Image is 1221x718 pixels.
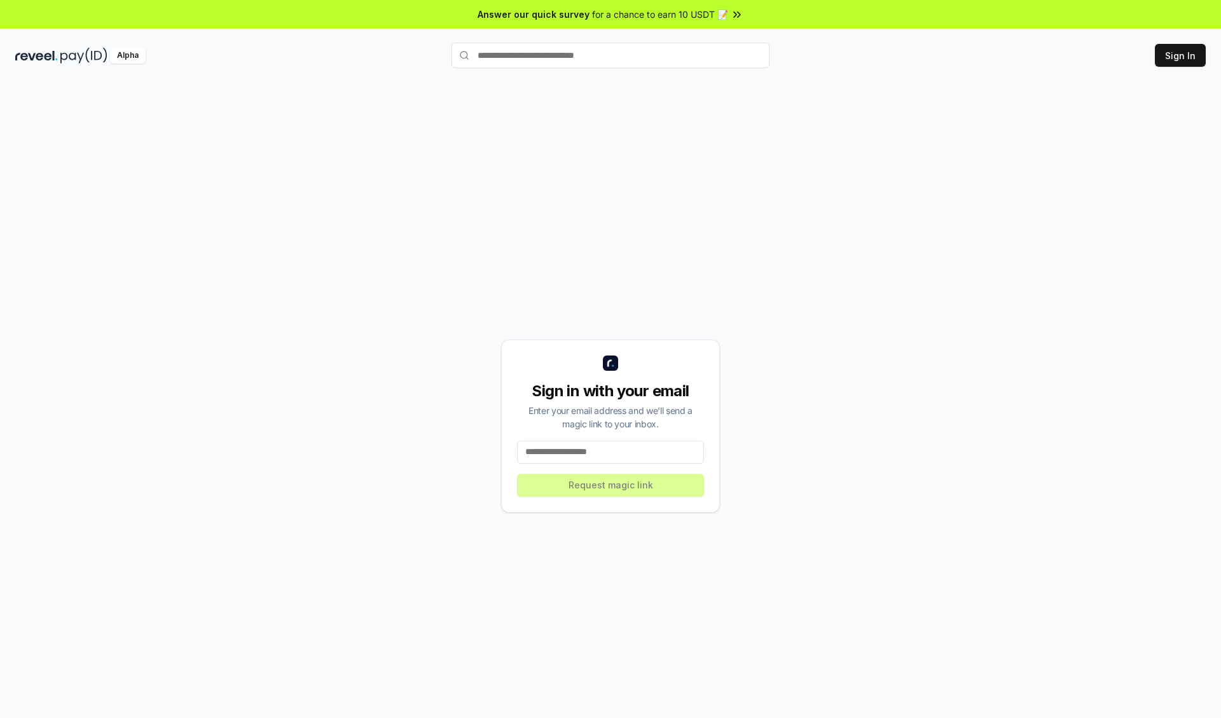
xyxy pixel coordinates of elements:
img: reveel_dark [15,48,58,64]
span: for a chance to earn 10 USDT 📝 [592,8,728,21]
img: logo_small [603,356,618,371]
button: Sign In [1155,44,1206,67]
img: pay_id [60,48,107,64]
div: Alpha [110,48,146,64]
span: Answer our quick survey [478,8,590,21]
div: Enter your email address and we’ll send a magic link to your inbox. [517,404,704,431]
div: Sign in with your email [517,381,704,401]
